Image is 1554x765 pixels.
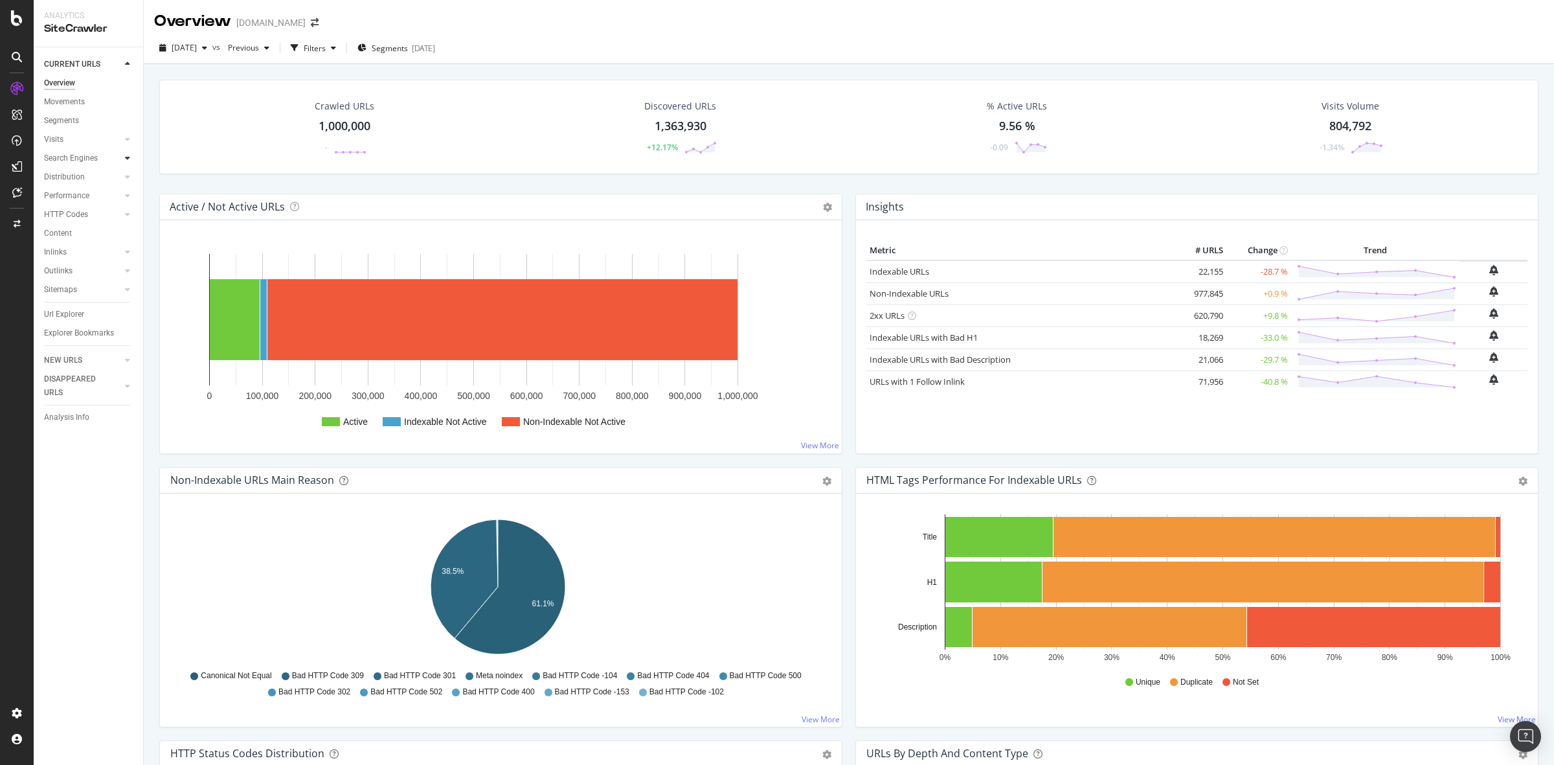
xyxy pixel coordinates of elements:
[404,417,487,427] text: Indexable Not Active
[637,670,709,681] span: Bad HTTP Code 404
[870,288,949,299] a: Non-Indexable URLs
[154,10,231,32] div: Overview
[44,208,88,222] div: HTTP Codes
[1175,282,1226,304] td: 977,845
[292,670,364,681] span: Bad HTTP Code 309
[1175,348,1226,371] td: 21,066
[44,152,98,165] div: Search Engines
[866,198,904,216] h4: Insights
[669,391,702,401] text: 900,000
[1226,326,1291,348] td: -33.0 %
[1491,653,1511,662] text: 100%
[44,76,75,90] div: Overview
[940,653,951,662] text: 0%
[1175,304,1226,326] td: 620,790
[1104,653,1120,662] text: 30%
[1215,653,1230,662] text: 50%
[207,391,212,401] text: 0
[44,372,121,400] a: DISAPPEARED URLS
[154,38,212,58] button: [DATE]
[44,354,82,367] div: NEW URLS
[1136,677,1160,688] span: Unique
[352,391,385,401] text: 300,000
[44,326,114,340] div: Explorer Bookmarks
[1226,241,1291,260] th: Change
[866,514,1521,665] svg: A chart.
[822,477,831,486] div: gear
[462,687,534,698] span: Bad HTTP Code 400
[730,670,802,681] span: Bad HTTP Code 500
[44,227,72,240] div: Content
[44,10,133,21] div: Analytics
[1489,265,1498,275] div: bell-plus
[870,332,978,343] a: Indexable URLs with Bad H1
[563,391,596,401] text: 700,000
[1175,326,1226,348] td: 18,269
[170,474,334,486] div: Non-Indexable URLs Main Reason
[822,750,831,759] div: gear
[866,747,1028,760] div: URLs by Depth and Content Type
[442,567,464,576] text: 38.5%
[1489,308,1498,319] div: bell-plus
[44,189,121,203] a: Performance
[44,114,134,128] a: Segments
[801,440,839,451] a: View More
[286,38,341,58] button: Filters
[170,747,324,760] div: HTTP Status Codes Distribution
[44,170,121,184] a: Distribution
[1226,304,1291,326] td: +9.8 %
[384,670,456,681] span: Bad HTTP Code 301
[44,245,67,259] div: Inlinks
[343,417,368,427] text: Active
[170,514,825,665] div: A chart.
[172,42,197,53] span: 2025 Oct. 3rd
[1510,721,1541,752] div: Open Intercom Messenger
[44,114,79,128] div: Segments
[44,95,134,109] a: Movements
[1175,241,1226,260] th: # URLS
[1489,352,1498,363] div: bell-plus
[44,354,121,367] a: NEW URLS
[616,391,649,401] text: 800,000
[1489,330,1498,341] div: bell-plus
[44,245,121,259] a: Inlinks
[319,118,370,135] div: 1,000,000
[170,198,285,216] h4: Active / Not Active URLs
[802,714,840,725] a: View More
[1233,677,1259,688] span: Not Set
[870,310,905,321] a: 2xx URLs
[44,227,134,240] a: Content
[223,42,259,53] span: Previous
[44,308,134,321] a: Url Explorer
[315,100,374,113] div: Crawled URLs
[1489,374,1498,385] div: bell-plus
[325,142,328,153] div: -
[1160,653,1175,662] text: 40%
[1180,677,1213,688] span: Duplicate
[927,578,938,587] text: H1
[44,152,121,165] a: Search Engines
[457,391,490,401] text: 500,000
[44,372,109,400] div: DISAPPEARED URLS
[246,391,279,401] text: 100,000
[223,38,275,58] button: Previous
[532,599,554,608] text: 61.1%
[1437,653,1453,662] text: 90%
[1326,653,1342,662] text: 70%
[278,687,350,698] span: Bad HTTP Code 302
[44,283,121,297] a: Sitemaps
[44,58,121,71] a: CURRENT URLS
[44,411,134,424] a: Analysis Info
[1498,714,1536,725] a: View More
[44,283,77,297] div: Sitemaps
[1322,100,1379,113] div: Visits Volume
[866,474,1082,486] div: HTML Tags Performance for Indexable URLs
[412,43,435,54] div: [DATE]
[866,241,1175,260] th: Metric
[170,241,831,443] svg: A chart.
[717,391,758,401] text: 1,000,000
[1382,653,1397,662] text: 80%
[649,687,724,698] span: Bad HTTP Code -102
